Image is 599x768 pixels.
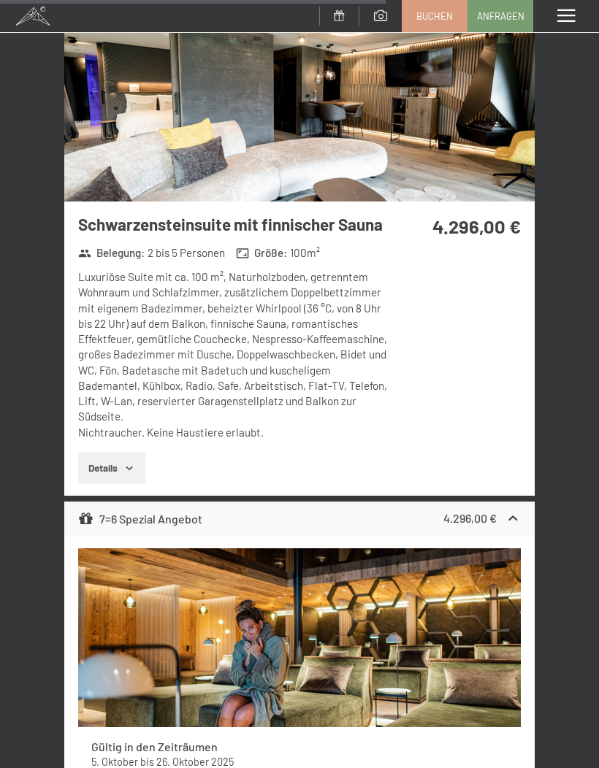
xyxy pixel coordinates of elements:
[78,245,145,261] strong: Belegung :
[78,269,393,440] div: Luxuriöse Suite mit ca. 100 m², Naturholzboden, getrenntem Wohnraum und Schlafzimmer, zusätzliche...
[477,9,524,23] span: Anfragen
[64,11,535,201] img: mss_renderimg.php
[468,1,533,31] a: Anfragen
[91,740,218,753] strong: Gültig in den Zeiträumen
[78,213,393,236] h3: Schwarzensteinsuite mit finnischer Sauna
[402,1,467,31] a: Buchen
[78,548,520,727] img: mss_renderimg.php
[78,510,202,528] div: 7=6 Spezial Angebot
[64,502,535,537] div: 7=6 Spezial Angebot4.296,00 €
[148,245,225,261] span: 2 bis 5 Personen
[443,511,497,525] strong: 4.296,00 €
[91,756,138,768] time: 05.10.2025
[290,245,320,261] span: 100 m²
[416,9,453,23] span: Buchen
[432,215,521,237] strong: 4.296,00 €
[78,452,145,484] button: Details
[236,245,287,261] strong: Größe :
[156,756,234,768] time: 26.10.2025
